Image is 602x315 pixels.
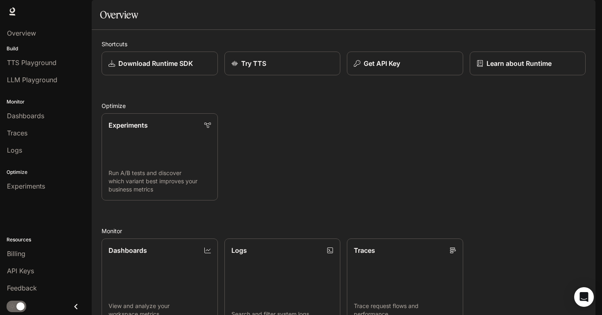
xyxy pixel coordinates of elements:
p: Traces [354,245,375,255]
h2: Shortcuts [102,40,586,48]
p: Logs [231,245,247,255]
div: Open Intercom Messenger [574,287,594,307]
a: ExperimentsRun A/B tests and discover which variant best improves your business metrics [102,113,218,200]
p: Try TTS [241,59,266,68]
button: Get API Key [347,52,463,75]
a: Download Runtime SDK [102,52,218,75]
p: Run A/B tests and discover which variant best improves your business metrics [109,169,211,193]
p: Learn about Runtime [487,59,552,68]
p: Experiments [109,120,148,130]
p: Get API Key [364,59,400,68]
p: Download Runtime SDK [118,59,193,68]
h1: Overview [100,7,138,23]
h2: Monitor [102,227,586,235]
a: Learn about Runtime [470,52,586,75]
a: Try TTS [224,52,341,75]
h2: Optimize [102,101,586,110]
p: Dashboards [109,245,147,255]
